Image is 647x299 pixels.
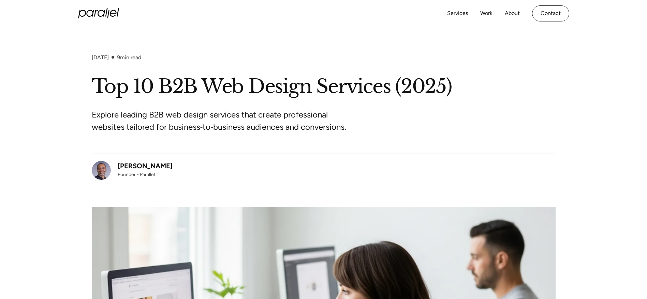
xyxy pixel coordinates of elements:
h1: Top 10 B2B Web Design Services (2025) [92,74,556,99]
div: [PERSON_NAME] [118,161,173,171]
a: About [505,9,520,18]
a: Work [480,9,492,18]
div: min read [117,54,141,61]
div: [DATE] [92,54,109,61]
a: [PERSON_NAME]Founder - Parallel [92,161,173,180]
a: home [78,8,119,18]
img: Robin Dhanwani [92,161,111,180]
p: Explore leading B2B web design services that create professional websites tailored for business‑t... [92,109,348,133]
span: 9 [117,54,120,61]
a: Contact [532,5,569,21]
div: Founder - Parallel [118,171,173,178]
a: Services [447,9,468,18]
